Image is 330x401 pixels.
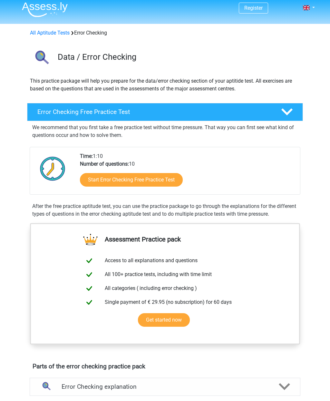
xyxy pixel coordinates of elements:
[22,2,68,17] img: Assessly
[30,77,300,93] p: This practice package will help you prepare for the data/error checking section of your aptitide ...
[27,378,303,396] a: explanations Error Checking explanation
[138,314,190,327] a: Get started now
[80,161,129,167] b: Number of questions:
[75,153,300,195] div: 1:10 10
[38,379,54,395] img: error checking explanations
[80,153,93,159] b: Time:
[30,203,300,218] div: After the free practice aptitude test, you can use the practice package to go through the explana...
[62,383,268,391] h4: Error Checking explanation
[27,45,55,72] img: error checking
[33,363,297,370] h4: Parts of the error checking practice pack
[32,124,298,139] p: We recommend that you first take a free practice test without time pressure. That way you can fir...
[80,173,183,187] a: Start Error Checking Free Practice Test
[24,103,306,121] a: Error Checking Free Practice Test
[58,52,298,62] h3: Data / Error Checking
[30,30,70,36] a: All Aptitude Tests
[36,153,69,185] img: Clock
[27,29,303,37] div: Error Checking
[37,108,271,116] h4: Error Checking Free Practice Test
[244,5,263,11] a: Register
